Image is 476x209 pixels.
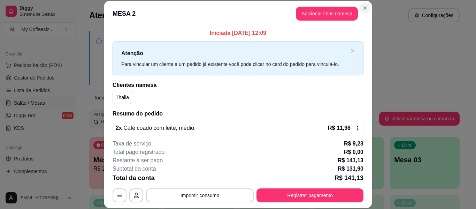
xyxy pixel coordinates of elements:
[328,124,351,132] p: R$ 11,98
[113,156,163,165] p: Restante à ser pago
[344,140,363,148] p: R$ 9,23
[121,60,348,68] div: Para vincular um cliente a um pedido já existente você pode clicar no card do pedido para vinculá...
[113,173,155,183] p: Total da conta
[113,140,151,148] p: Taxa de serviço
[296,7,358,21] button: Adicionar itens namesa
[344,148,363,156] p: R$ 0,00
[113,165,156,173] p: Subtotal da conta
[121,49,348,58] p: Atenção
[113,148,164,156] p: Total pago registrado
[122,125,196,131] span: Café coado com leite, médio.
[113,29,363,37] p: Iniciada [DATE] 12:09
[338,165,363,173] p: R$ 131,90
[116,124,195,132] p: 2 x
[359,2,370,14] button: Close
[335,173,363,183] p: R$ 141,13
[338,156,363,165] p: R$ 141,13
[104,1,372,26] header: MESA 2
[113,110,363,118] h2: Resumo do pedido
[256,188,363,202] button: Registrar pagamento
[351,49,355,53] button: close
[146,188,254,202] button: Imprimir consumo
[116,94,129,101] p: Thalia
[113,81,363,89] h2: Clientes na mesa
